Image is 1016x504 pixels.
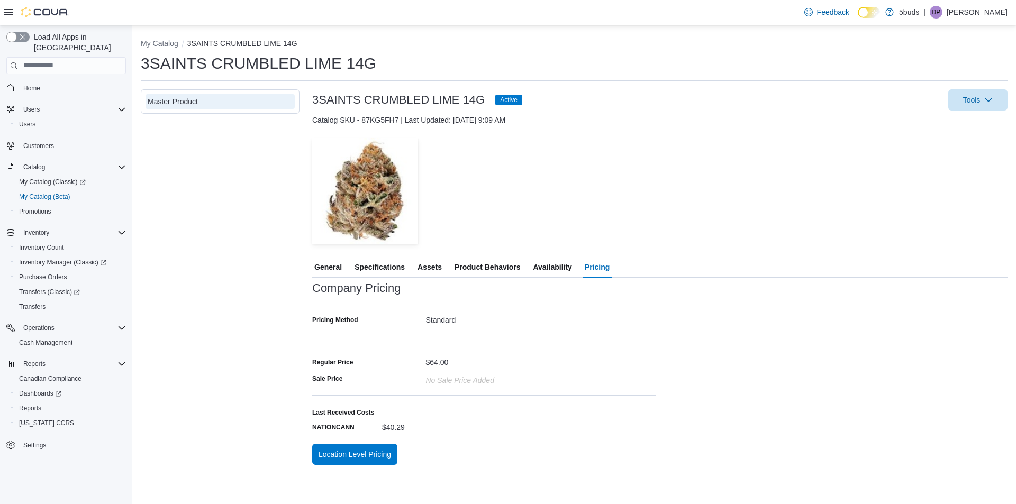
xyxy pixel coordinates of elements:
div: $64.00 [426,354,449,366]
button: Tools [948,89,1008,111]
div: Catalog SKU - 87KG5FH7 | Last Updated: [DATE] 9:09 AM [312,115,1008,125]
div: Regular Price [312,358,353,366]
button: [US_STATE] CCRS [11,416,130,430]
span: Customers [19,139,126,152]
label: NATIONCANN [312,423,355,432]
span: Dashboards [19,389,61,398]
span: Reports [19,358,126,370]
a: My Catalog (Classic) [15,176,90,188]
h3: 3SAINTS CRUMBLED LIME 14G [312,94,485,106]
span: Reports [19,404,41,413]
a: Dashboards [15,387,66,400]
button: Catalog [2,160,130,175]
a: Transfers (Classic) [15,286,84,298]
span: Operations [23,324,55,332]
a: Users [15,118,40,131]
a: Inventory Manager (Classic) [11,255,130,270]
button: My Catalog (Beta) [11,189,130,204]
a: Purchase Orders [15,271,71,283]
span: Assets [418,256,442,278]
span: Transfers (Classic) [19,288,80,296]
a: Canadian Compliance [15,372,86,385]
button: Catalog [19,161,49,173]
span: My Catalog (Classic) [19,178,86,186]
span: My Catalog (Beta) [19,193,70,201]
nav: An example of EuiBreadcrumbs [141,38,1008,51]
span: Reports [15,402,126,415]
span: Inventory Count [19,243,64,252]
span: Home [23,84,40,93]
button: Settings [2,437,130,452]
span: Users [19,120,35,129]
span: Customers [23,142,54,150]
a: Customers [19,140,58,152]
div: No Sale Price added [426,372,494,384]
span: Promotions [15,205,126,218]
button: Inventory [2,225,130,240]
button: 3SAINTS CRUMBLED LIME 14G [187,39,297,48]
button: Reports [11,401,130,416]
p: [PERSON_NAME] [947,6,1008,19]
a: Home [19,82,44,95]
button: Inventory Count [11,240,130,255]
a: My Catalog (Beta) [15,190,75,203]
a: Reports [15,402,46,415]
span: Feedback [817,7,849,17]
span: Inventory Manager (Classic) [15,256,126,269]
span: Tools [963,95,981,105]
a: Settings [19,439,50,452]
img: Image for 3SAINTS CRUMBLED LIME 14G [312,138,418,244]
span: [US_STATE] CCRS [19,419,74,427]
a: Dashboards [11,386,130,401]
span: Transfers [15,300,126,313]
span: My Catalog (Classic) [15,176,126,188]
span: Inventory Manager (Classic) [19,258,106,267]
button: Inventory [19,226,53,239]
div: Standard [426,311,657,324]
div: Dustin Pilon [930,6,942,19]
button: Users [19,103,44,116]
button: Purchase Orders [11,270,130,285]
button: Reports [19,358,50,370]
button: My Catalog [141,39,178,48]
span: Catalog [23,163,45,171]
span: Inventory [19,226,126,239]
span: Pricing [585,256,610,278]
span: Cash Management [15,336,126,349]
input: Dark Mode [858,7,880,18]
span: General [314,256,342,278]
h1: 3SAINTS CRUMBLED LIME 14G [141,53,376,74]
button: Customers [2,138,130,153]
span: Canadian Compliance [19,374,81,383]
img: Cova [21,7,69,17]
span: Purchase Orders [15,271,126,283]
span: Settings [19,438,126,451]
div: Master Product [148,96,293,107]
span: Specifications [355,256,405,278]
div: $40.29 [382,419,524,432]
button: Promotions [11,204,130,219]
span: Active [500,95,518,105]
span: Promotions [19,207,51,216]
button: Operations [2,320,130,335]
a: Transfers [15,300,50,313]
span: Load All Apps in [GEOGRAPHIC_DATA] [30,32,126,53]
span: Dashboards [15,387,126,400]
span: Users [19,103,126,116]
span: Users [23,105,40,114]
span: Purchase Orders [19,273,67,281]
button: Transfers [11,299,130,314]
span: Inventory Count [15,241,126,254]
span: Transfers [19,303,46,311]
button: Reports [2,356,130,371]
p: 5buds [899,6,919,19]
nav: Complex example [6,76,126,480]
span: Reports [23,360,46,368]
span: Active [495,95,522,105]
button: Location Level Pricing [312,444,397,465]
span: Inventory [23,228,49,237]
span: Transfers (Classic) [15,286,126,298]
a: [US_STATE] CCRS [15,417,78,429]
span: Settings [23,441,46,450]
a: Promotions [15,205,56,218]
